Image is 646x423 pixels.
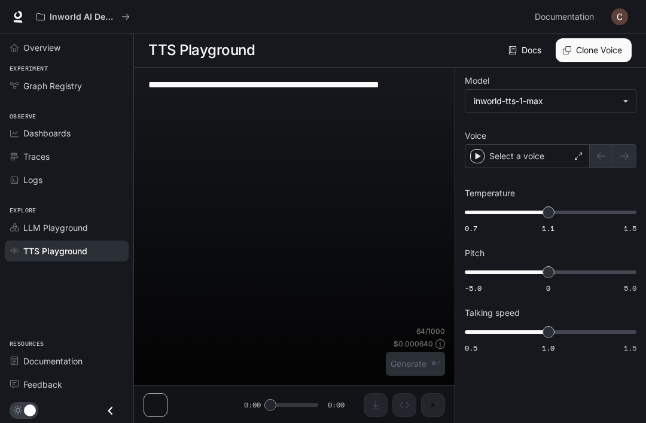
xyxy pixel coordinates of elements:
span: Dark mode toggle [24,403,36,416]
span: Feedback [23,378,62,391]
button: All workspaces [31,5,135,29]
a: Docs [506,38,546,62]
a: Overview [5,37,129,58]
span: LLM Playground [23,221,88,234]
span: 5.0 [624,283,636,293]
span: Graph Registry [23,80,82,92]
p: Talking speed [465,309,520,317]
a: Logs [5,169,129,190]
p: 64 / 1000 [416,326,445,336]
span: -5.0 [465,283,482,293]
a: Feedback [5,374,129,395]
p: Model [465,77,489,85]
button: Close drawer [97,398,124,423]
span: Dashboards [23,127,71,139]
p: Pitch [465,249,484,257]
p: Inworld AI Demos [50,12,117,22]
span: 0.5 [465,343,477,353]
span: Documentation [535,10,594,25]
a: Dashboards [5,123,129,144]
button: User avatar [608,5,632,29]
div: inworld-tts-1-max [474,95,617,107]
p: Select a voice [489,150,544,162]
span: 1.0 [542,343,554,353]
span: 0.7 [465,223,477,233]
a: Graph Registry [5,75,129,96]
img: User avatar [611,8,628,25]
a: Traces [5,146,129,167]
a: TTS Playground [5,241,129,261]
span: 1.5 [624,343,636,353]
p: Voice [465,132,486,140]
span: 1.5 [624,223,636,233]
a: Documentation [5,351,129,372]
span: Documentation [23,355,83,367]
h1: TTS Playground [148,38,255,62]
p: $ 0.000640 [394,339,433,349]
a: LLM Playground [5,217,129,238]
span: Overview [23,41,60,54]
p: Temperature [465,189,515,197]
a: Documentation [530,5,603,29]
div: inworld-tts-1-max [465,90,636,112]
button: Clone Voice [556,38,632,62]
span: Traces [23,150,50,163]
span: Logs [23,174,42,186]
span: 0 [546,283,550,293]
span: TTS Playground [23,245,87,257]
span: 1.1 [542,223,554,233]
